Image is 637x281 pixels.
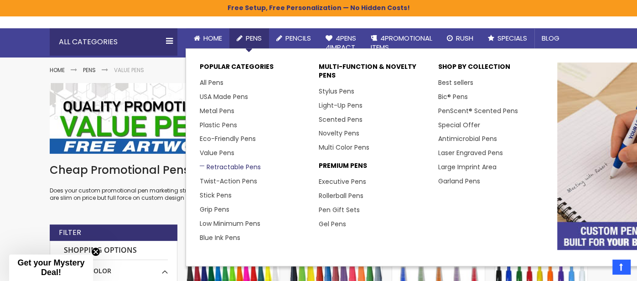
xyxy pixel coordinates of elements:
p: Premium Pens [319,161,429,175]
span: 4Pens 4impact [326,33,356,52]
strong: Value Pens [114,66,144,74]
a: Laser Engraved Pens [438,148,502,157]
div: All Categories [50,28,177,56]
span: Specials [497,33,527,43]
p: Popular Categories [200,62,310,76]
a: Executive Pens [319,177,366,186]
a: Value Pens [200,148,234,157]
img: Value Pens [50,83,588,154]
a: Twist-Action Pens [200,177,257,186]
a: Best sellers [438,78,473,87]
a: Blue Ink Pens [200,233,240,242]
a: Eco-Friendly Pens [200,134,256,143]
a: Metal Pens [200,106,234,115]
span: Home [203,33,222,43]
a: Light-Up Pens [319,101,363,110]
a: Retractable Pens [200,162,261,172]
a: Stick Pens [200,191,232,200]
a: Novelty Pens [319,129,359,138]
a: Antimicrobial Pens [438,134,497,143]
strong: Shopping Options [59,241,168,260]
a: Bic® Pens [438,92,467,101]
a: Pencils [269,28,318,48]
span: Pencils [285,33,311,43]
a: All Pens [200,78,223,87]
p: Shop By Collection [438,62,548,76]
a: Rush [440,28,481,48]
a: Special Offer [438,120,480,130]
a: Pens [229,28,269,48]
a: Rollerball Pens [319,191,363,200]
a: Pen Gift Sets [319,205,360,214]
a: Blog [534,28,567,48]
div: Get your Mystery Deal!Close teaser [9,255,93,281]
strong: Filter [59,228,81,238]
a: Home [186,28,229,48]
a: Garland Pens [438,177,480,186]
button: Close teaser [91,247,100,256]
p: Multi-Function & Novelty Pens [319,62,429,84]
a: Multi Color Pens [319,143,369,152]
a: Large Imprint Area [438,162,496,172]
a: Grip Pens [200,205,229,214]
a: USA Made Pens [200,92,248,101]
div: Select A Color [59,260,168,276]
a: Scented Pens [319,115,363,124]
a: Specials [481,28,534,48]
a: Gel Pens [319,219,346,229]
a: Pens [83,66,96,74]
a: Home [50,66,65,74]
a: Low Minimum Pens [200,219,260,228]
div: Does your custom promotional pen marketing strategy need a pick me up? We have just the marketing... [50,163,588,202]
span: 4PROMOTIONAL ITEMS [371,33,432,52]
a: Plastic Pens [200,120,237,130]
h1: Cheap Promotional Pens [50,163,588,177]
a: PenScent® Scented Pens [438,106,518,115]
span: Get your Mystery Deal! [17,258,84,277]
a: Stylus Pens [319,87,354,96]
a: 4PROMOTIONALITEMS [363,28,440,58]
span: Pens [246,33,262,43]
a: 4Pens4impact [318,28,363,58]
span: Blog [542,33,559,43]
span: Rush [456,33,473,43]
